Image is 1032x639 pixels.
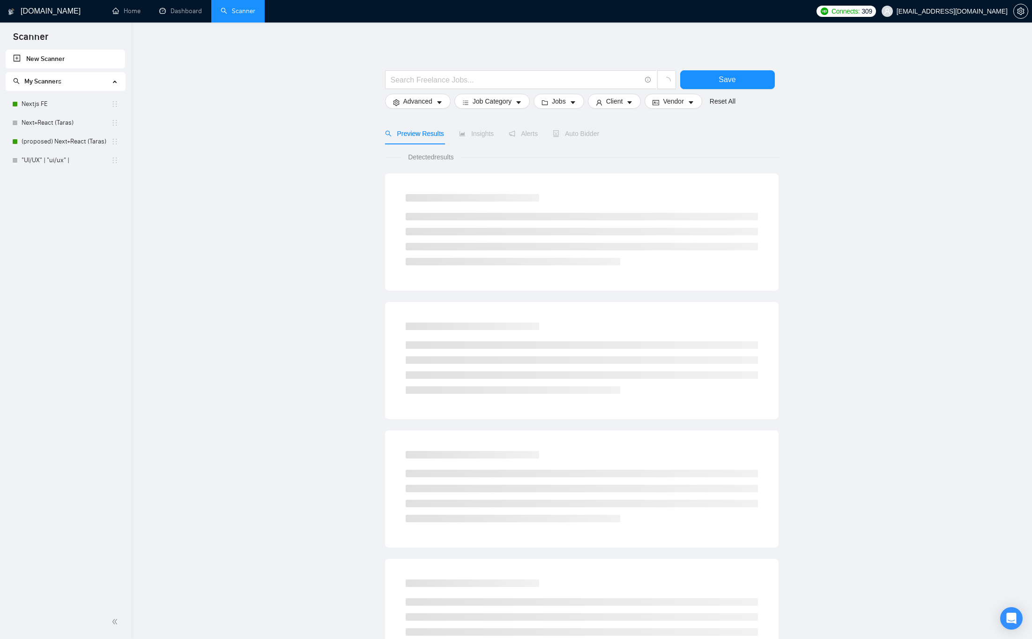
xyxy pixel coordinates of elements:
[626,99,633,106] span: caret-down
[473,96,512,106] span: Job Category
[861,6,872,16] span: 309
[111,119,119,127] span: holder
[13,78,20,84] span: search
[1014,8,1028,15] span: setting
[6,151,125,170] li: "UI/UX" | "ui/ux" |
[221,7,255,15] a: searchScanner
[385,130,392,137] span: search
[112,7,141,15] a: homeHome
[22,95,111,113] a: Nextjs FE
[534,94,584,109] button: folderJobscaret-down
[553,130,599,137] span: Auto Bidder
[459,130,494,137] span: Insights
[645,77,651,83] span: info-circle
[111,138,119,145] span: holder
[22,132,111,151] a: (proposed) Next+React (Taras)
[570,99,576,106] span: caret-down
[8,4,15,19] img: logo
[596,99,602,106] span: user
[22,113,111,132] a: Next+React (Taras)
[509,130,538,137] span: Alerts
[821,8,828,15] img: upwork-logo.png
[391,74,641,86] input: Search Freelance Jobs...
[606,96,623,106] span: Client
[6,50,125,68] li: New Scanner
[6,95,125,113] li: Nextjs FE
[509,130,515,137] span: notification
[1013,4,1028,19] button: setting
[111,157,119,164] span: holder
[553,130,559,137] span: robot
[385,130,444,137] span: Preview Results
[393,99,400,106] span: setting
[1000,607,1023,630] div: Open Intercom Messenger
[111,617,121,626] span: double-left
[385,94,451,109] button: settingAdvancedcaret-down
[6,113,125,132] li: Next+React (Taras)
[401,152,460,162] span: Detected results
[22,151,111,170] a: "UI/UX" | "ui/ux" |
[542,99,548,106] span: folder
[24,77,61,85] span: My Scanners
[159,7,202,15] a: dashboardDashboard
[653,99,659,106] span: idcard
[6,30,56,50] span: Scanner
[663,96,683,106] span: Vendor
[588,94,641,109] button: userClientcaret-down
[13,77,61,85] span: My Scanners
[6,132,125,151] li: (proposed) Next+React (Taras)
[459,130,466,137] span: area-chart
[515,99,522,106] span: caret-down
[436,99,443,106] span: caret-down
[403,96,432,106] span: Advanced
[832,6,860,16] span: Connects:
[1013,8,1028,15] a: setting
[719,74,735,85] span: Save
[552,96,566,106] span: Jobs
[710,96,735,106] a: Reset All
[680,70,775,89] button: Save
[645,94,702,109] button: idcardVendorcaret-down
[13,50,118,68] a: New Scanner
[462,99,469,106] span: bars
[884,8,891,15] span: user
[111,100,119,108] span: holder
[662,77,671,85] span: loading
[454,94,530,109] button: barsJob Categorycaret-down
[688,99,694,106] span: caret-down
